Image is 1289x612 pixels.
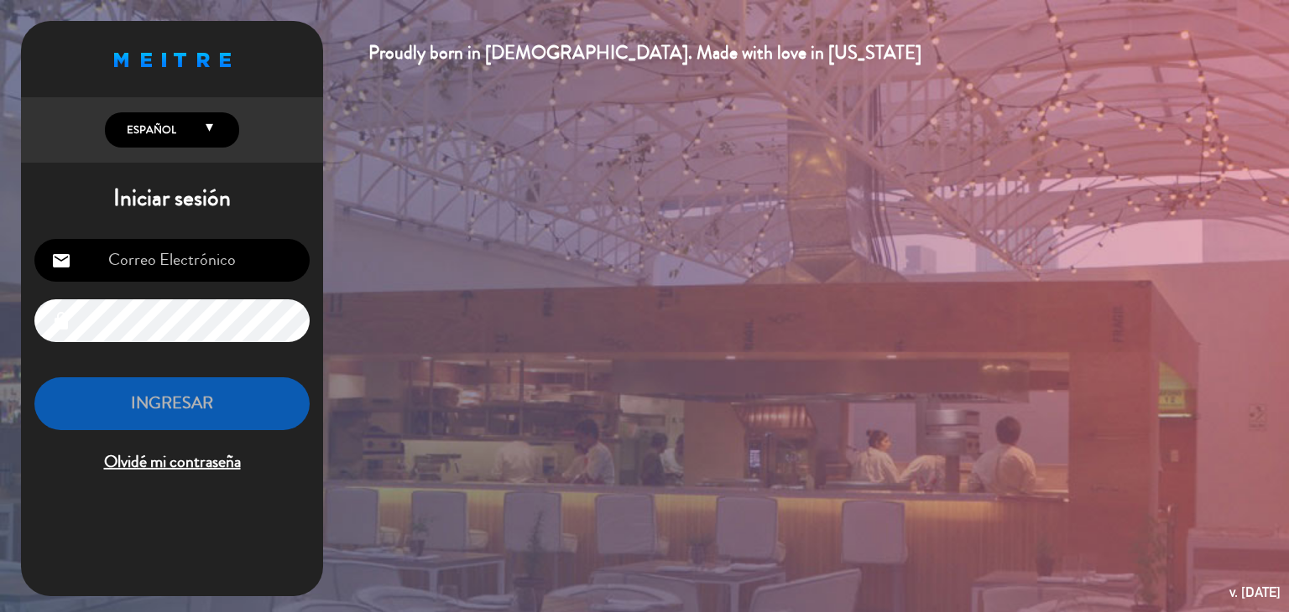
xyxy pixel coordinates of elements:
[21,184,323,213] h1: Iniciar sesión
[123,122,176,138] span: Español
[34,239,310,282] input: Correo Electrónico
[1229,581,1281,604] div: v. [DATE]
[34,377,310,430] button: INGRESAR
[51,251,71,271] i: email
[34,449,310,476] span: Olvidé mi contraseña
[51,311,71,331] i: lock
